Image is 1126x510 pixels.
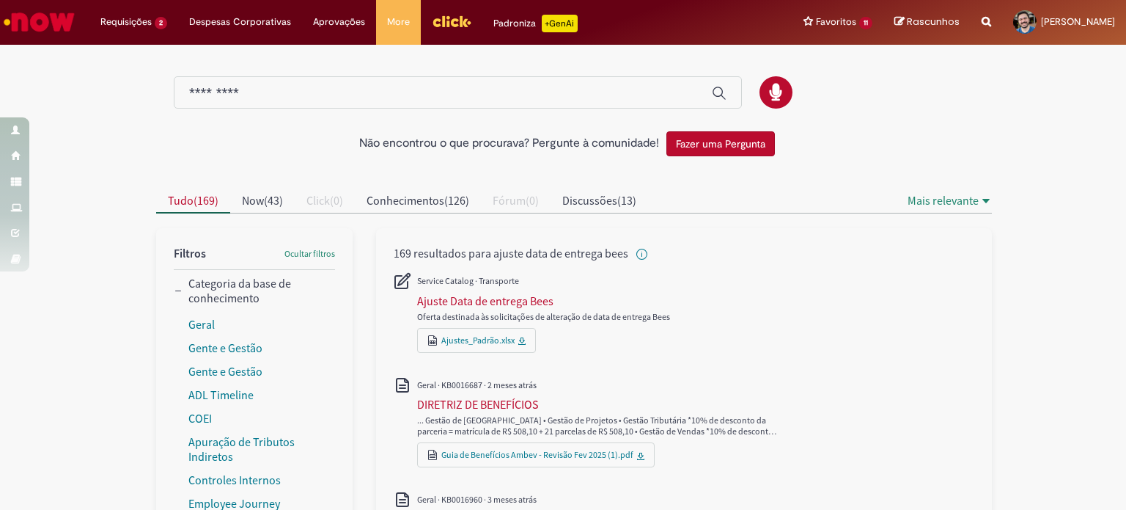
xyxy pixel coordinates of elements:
a: Rascunhos [894,15,960,29]
span: [PERSON_NAME] [1041,15,1115,28]
span: Favoritos [816,15,856,29]
span: Requisições [100,15,152,29]
img: ServiceNow [1,7,77,37]
div: Padroniza [493,15,578,32]
h2: Não encontrou o que procurava? Pergunte à comunidade! [359,137,659,150]
p: +GenAi [542,15,578,32]
span: Aprovações [313,15,365,29]
span: Rascunhos [907,15,960,29]
img: click_logo_yellow_360x200.png [432,10,471,32]
span: Despesas Corporativas [189,15,291,29]
span: 2 [155,17,167,29]
button: Fazer uma Pergunta [666,131,775,156]
span: 11 [859,17,872,29]
span: More [387,15,410,29]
